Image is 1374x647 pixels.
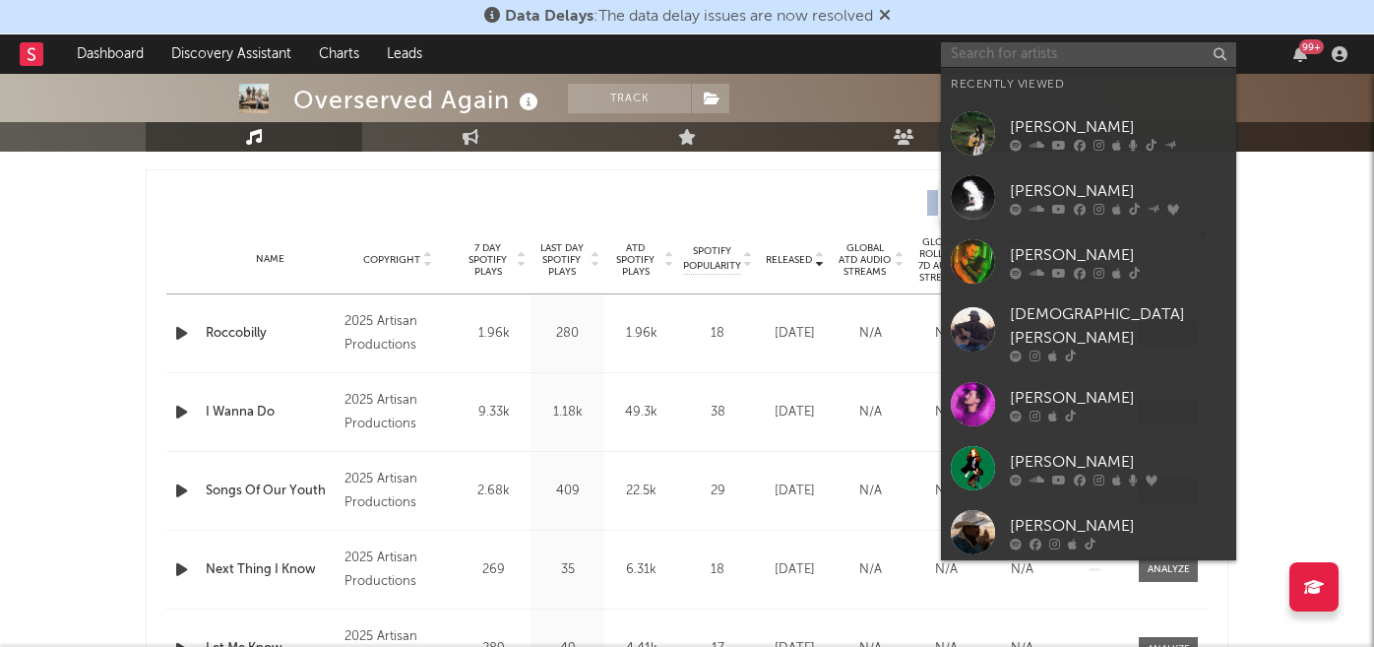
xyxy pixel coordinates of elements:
[766,254,812,266] span: Released
[609,324,673,344] div: 1.96k
[462,324,526,344] div: 1.96k
[838,403,904,422] div: N/A
[373,34,436,74] a: Leads
[879,9,891,25] span: Dismiss
[462,482,526,501] div: 2.68k
[762,482,828,501] div: [DATE]
[1010,115,1226,139] div: [PERSON_NAME]
[683,324,752,344] div: 18
[609,482,673,501] div: 22.5k
[913,482,979,501] div: N/A
[838,324,904,344] div: N/A
[913,560,979,580] div: N/A
[206,560,335,580] a: Next Thing I Know
[535,482,599,501] div: 409
[838,242,892,278] span: Global ATD Audio Streams
[683,560,752,580] div: 18
[838,560,904,580] div: N/A
[941,42,1236,67] input: Search for artists
[157,34,305,74] a: Discovery Assistant
[344,468,452,515] div: 2025 Artisan Productions
[535,324,599,344] div: 280
[951,73,1226,97] div: Recently Viewed
[683,403,752,422] div: 38
[1010,386,1226,410] div: [PERSON_NAME]
[913,324,979,344] div: N/A
[1010,303,1226,351] div: [DEMOGRAPHIC_DATA][PERSON_NAME]
[206,324,335,344] a: Roccobilly
[1010,514,1226,538] div: [PERSON_NAME]
[941,372,1236,436] a: [PERSON_NAME]
[683,482,752,501] div: 29
[206,252,335,267] div: Name
[941,293,1236,372] a: [DEMOGRAPHIC_DATA][PERSON_NAME]
[1293,46,1307,62] button: 99+
[505,9,873,25] span: : The data delay issues are now resolved
[1299,39,1324,54] div: 99 +
[762,403,828,422] div: [DATE]
[941,165,1236,229] a: [PERSON_NAME]
[609,403,673,422] div: 49.3k
[462,560,526,580] div: 269
[941,500,1236,564] a: [PERSON_NAME]
[609,560,673,580] div: 6.31k
[1010,450,1226,474] div: [PERSON_NAME]
[989,560,1055,580] div: N/A
[762,324,828,344] div: [DATE]
[293,84,543,116] div: Overserved Again
[683,244,741,274] span: Spotify Popularity
[609,242,661,278] span: ATD Spotify Plays
[1010,179,1226,203] div: [PERSON_NAME]
[344,310,452,357] div: 2025 Artisan Productions
[462,242,514,278] span: 7 Day Spotify Plays
[505,9,593,25] span: Data Delays
[206,403,335,422] a: I Wanna Do
[568,84,691,113] button: Track
[63,34,157,74] a: Dashboard
[913,403,979,422] div: N/A
[462,403,526,422] div: 9.33k
[941,436,1236,500] a: [PERSON_NAME]
[535,403,599,422] div: 1.18k
[344,389,452,436] div: 2025 Artisan Productions
[535,560,599,580] div: 35
[363,254,420,266] span: Copyright
[913,236,968,284] span: Global Rolling 7D Audio Streams
[206,482,335,501] a: Songs Of Our Youth
[941,229,1236,293] a: [PERSON_NAME]
[762,560,828,580] div: [DATE]
[535,242,588,278] span: Last Day Spotify Plays
[838,482,904,501] div: N/A
[941,101,1236,165] a: [PERSON_NAME]
[344,547,452,594] div: 2025 Artisan Productions
[939,195,1147,211] input: Search by song name or URL
[1010,243,1226,267] div: [PERSON_NAME]
[305,34,373,74] a: Charts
